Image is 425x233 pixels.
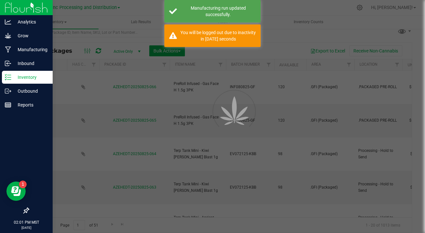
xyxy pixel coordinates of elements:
[5,19,11,25] inline-svg: Analytics
[180,29,256,42] div: You will be logged out due to inactivity in 1486 seconds
[11,32,50,40] p: Grow
[180,5,256,18] div: Manufacturing run updated successfully.
[11,87,50,95] p: Outbound
[5,102,11,108] inline-svg: Reports
[11,46,50,53] p: Manufacturing
[5,33,11,39] inline-svg: Grow
[3,219,50,225] p: 02:01 PM MST
[11,60,50,67] p: Inbound
[5,46,11,53] inline-svg: Manufacturing
[5,60,11,67] inline-svg: Inbound
[11,101,50,109] p: Reports
[11,73,50,81] p: Inventory
[5,88,11,94] inline-svg: Outbound
[11,18,50,26] p: Analytics
[3,225,50,230] p: [DATE]
[5,74,11,80] inline-svg: Inventory
[19,181,27,188] iframe: Resource center unread badge
[6,182,26,201] iframe: Resource center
